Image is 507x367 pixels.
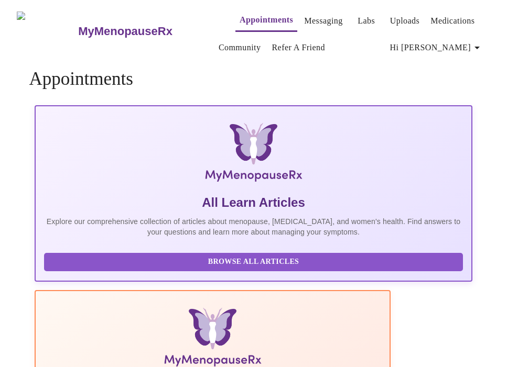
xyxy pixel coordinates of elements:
[426,10,479,31] button: Medications
[358,14,375,28] a: Labs
[267,37,329,58] button: Refer a Friend
[77,13,214,50] a: MyMenopauseRx
[219,40,261,55] a: Community
[240,13,293,27] a: Appointments
[78,25,172,38] h3: MyMenopauseRx
[44,253,463,271] button: Browse All Articles
[386,37,488,58] button: Hi [PERSON_NAME]
[390,40,483,55] span: Hi [PERSON_NAME]
[110,123,397,186] img: MyMenopauseRx Logo
[17,12,77,51] img: MyMenopauseRx Logo
[44,257,466,265] a: Browse All Articles
[430,14,474,28] a: Medications
[55,255,453,269] span: Browse All Articles
[300,10,347,31] button: Messaging
[304,14,342,28] a: Messaging
[272,40,325,55] a: Refer a Friend
[386,10,424,31] button: Uploads
[350,10,383,31] button: Labs
[390,14,420,28] a: Uploads
[235,9,297,32] button: Appointments
[44,216,463,237] p: Explore our comprehensive collection of articles about menopause, [MEDICAL_DATA], and women's hea...
[29,69,478,90] h4: Appointments
[214,37,265,58] button: Community
[44,194,463,211] h5: All Learn Articles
